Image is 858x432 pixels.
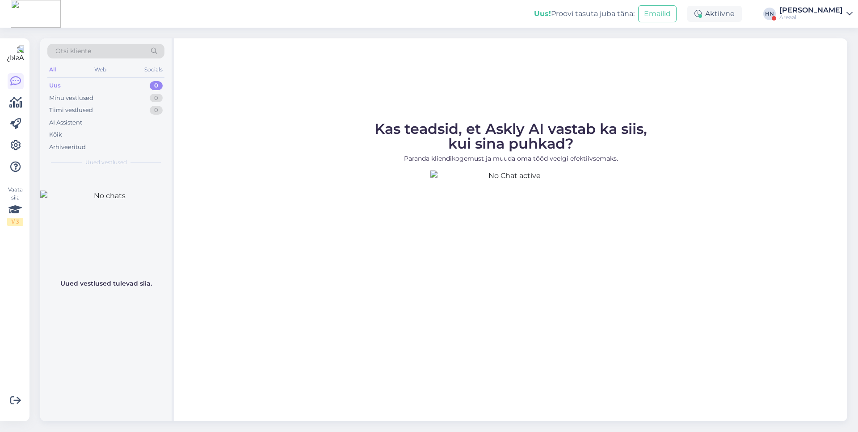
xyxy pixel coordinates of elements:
[534,9,551,18] b: Uus!
[49,81,61,90] div: Uus
[687,6,742,22] div: Aktiivne
[47,64,58,75] div: All
[143,64,164,75] div: Socials
[430,170,591,331] img: No Chat active
[150,81,163,90] div: 0
[49,143,86,152] div: Arhiveeritud
[49,94,93,103] div: Minu vestlused
[150,106,163,115] div: 0
[374,154,647,163] p: Paranda kliendikogemust ja muuda oma tööd veelgi efektiivsemaks.
[60,279,152,288] p: Uued vestlused tulevad siia.
[49,130,62,139] div: Kõik
[49,118,82,127] div: AI Assistent
[779,7,853,21] a: [PERSON_NAME]Areaal
[150,94,163,103] div: 0
[534,8,635,19] div: Proovi tasuta juba täna:
[55,46,91,56] span: Otsi kliente
[374,120,647,152] span: Kas teadsid, et Askly AI vastab ka siis, kui sina puhkad?
[779,14,843,21] div: Areaal
[779,7,843,14] div: [PERSON_NAME]
[85,158,127,166] span: Uued vestlused
[638,5,677,22] button: Emailid
[7,46,24,62] img: Askly Logo
[40,191,172,271] img: No chats
[49,106,93,115] div: Tiimi vestlused
[7,218,23,226] div: 1 / 3
[7,186,23,226] div: Vaata siia
[763,8,776,20] div: HN
[93,64,108,75] div: Web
